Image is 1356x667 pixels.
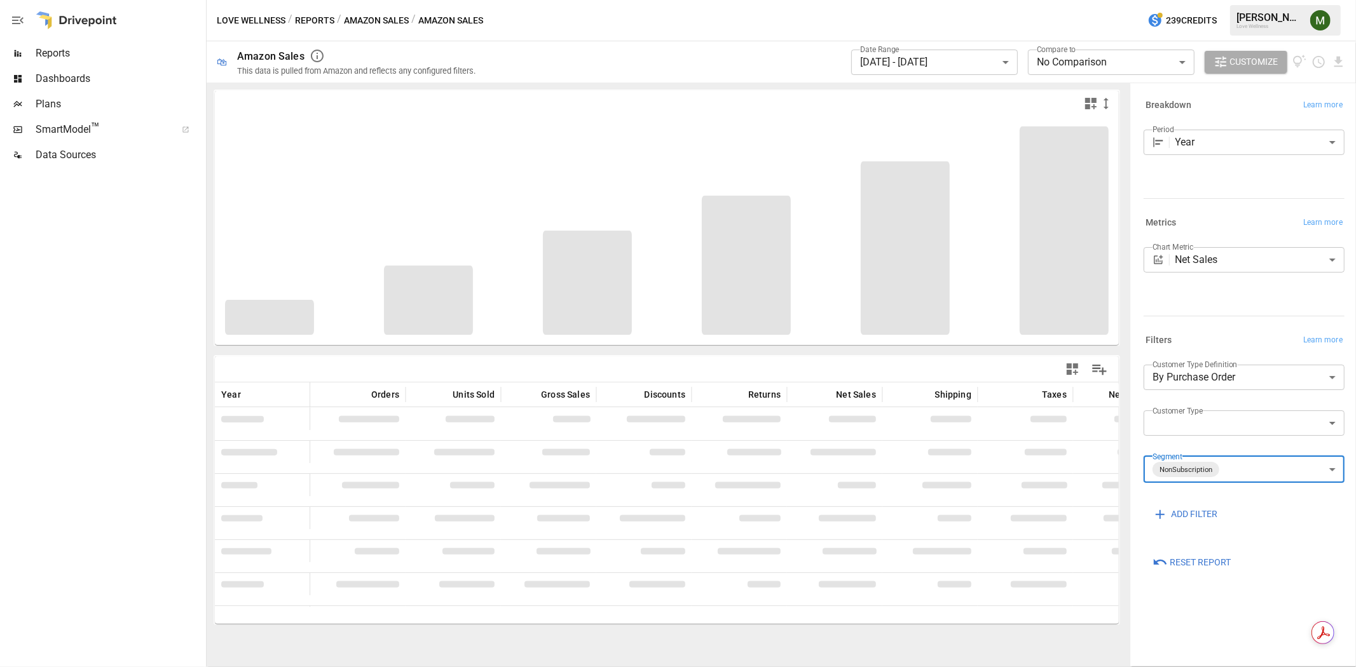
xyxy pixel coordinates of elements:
button: Manage Columns [1085,355,1114,384]
button: View documentation [1292,51,1307,74]
div: By Purchase Order [1144,365,1345,390]
button: Sort [1023,386,1041,403]
div: This data is pulled from Amazon and reflects any configured filters. [237,66,476,76]
label: Compare to [1037,44,1076,55]
button: Sort [242,386,260,403]
span: Learn more [1303,217,1343,229]
span: ADD FILTER [1171,506,1217,522]
button: Sort [522,386,540,403]
div: Amazon Sales [237,50,305,62]
span: Taxes [1042,388,1067,401]
label: Date Range [860,44,900,55]
label: Customer Type [1153,405,1203,416]
button: Sort [625,386,643,403]
div: No Comparison [1028,50,1195,75]
button: Sort [729,386,747,403]
button: Sort [352,386,370,403]
span: Learn more [1303,334,1343,347]
span: Data Sources [36,147,203,163]
span: NonSubscription [1154,462,1217,477]
div: / [337,13,341,29]
button: Customize [1205,51,1287,74]
span: Net Sales [836,388,876,401]
div: / [288,13,292,29]
button: Love Wellness [217,13,285,29]
label: Period [1153,124,1174,135]
div: Year [1175,130,1345,155]
h6: Filters [1146,333,1172,347]
button: Sort [1090,386,1107,403]
span: Plans [36,97,203,112]
div: [PERSON_NAME] [1236,11,1303,24]
button: Sort [916,386,934,403]
span: Net Revenue [1109,388,1162,401]
h6: Breakdown [1146,98,1191,112]
button: Schedule report [1311,55,1326,69]
span: Shipping [935,388,971,401]
button: Reports [295,13,334,29]
span: Reports [36,46,203,61]
button: 239Credits [1142,9,1222,32]
span: Orders [371,388,399,401]
button: Amazon Sales [344,13,409,29]
button: Meredith Lacasse [1303,3,1338,38]
span: Reset Report [1170,555,1231,570]
span: Dashboards [36,71,203,86]
div: [DATE] - [DATE] [851,50,1018,75]
span: Gross Sales [541,388,590,401]
button: Download report [1331,55,1346,69]
label: Chart Metric [1153,241,1194,252]
span: Year [221,388,241,401]
div: Love Wellness [1236,24,1303,29]
img: Meredith Lacasse [1310,10,1331,30]
label: Customer Type Definition [1153,359,1238,370]
button: Sort [434,386,451,403]
button: Reset Report [1144,551,1240,574]
button: Sort [817,386,835,403]
button: ADD FILTER [1144,503,1226,526]
span: Customize [1230,54,1278,70]
span: SmartModel [36,122,168,137]
label: Segment [1153,451,1182,462]
div: Net Sales [1175,247,1345,273]
span: Discounts [644,388,685,401]
span: Learn more [1303,99,1343,112]
span: Units Sold [453,388,495,401]
span: Returns [748,388,781,401]
div: / [411,13,416,29]
h6: Metrics [1146,216,1177,230]
div: 🛍 [217,56,227,68]
span: ™ [91,120,100,136]
span: 239 Credits [1166,13,1217,29]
